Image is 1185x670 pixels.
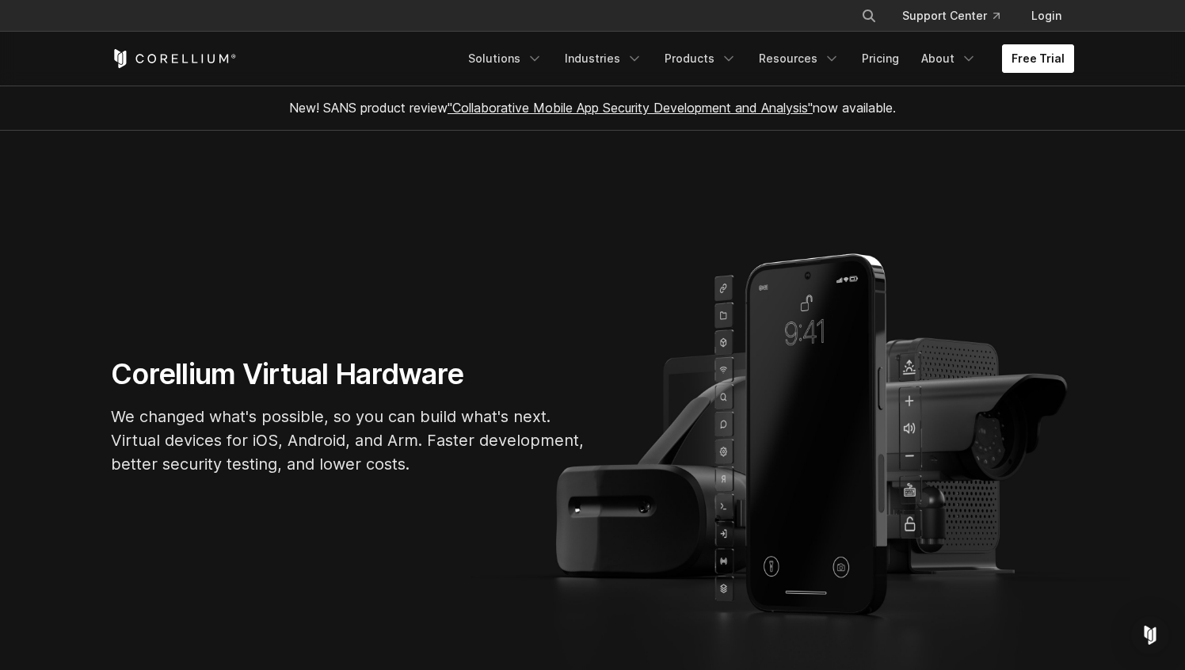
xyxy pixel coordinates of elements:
a: Login [1019,2,1074,30]
a: Support Center [890,2,1012,30]
a: Pricing [852,44,909,73]
div: Open Intercom Messenger [1131,616,1169,654]
a: "Collaborative Mobile App Security Development and Analysis" [448,100,813,116]
a: Products [655,44,746,73]
span: New! SANS product review now available. [289,100,896,116]
p: We changed what's possible, so you can build what's next. Virtual devices for iOS, Android, and A... [111,405,586,476]
div: Navigation Menu [842,2,1074,30]
a: Solutions [459,44,552,73]
button: Search [855,2,883,30]
h1: Corellium Virtual Hardware [111,356,586,392]
a: Resources [749,44,849,73]
a: Industries [555,44,652,73]
a: Free Trial [1002,44,1074,73]
a: About [912,44,986,73]
a: Corellium Home [111,49,237,68]
div: Navigation Menu [459,44,1074,73]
